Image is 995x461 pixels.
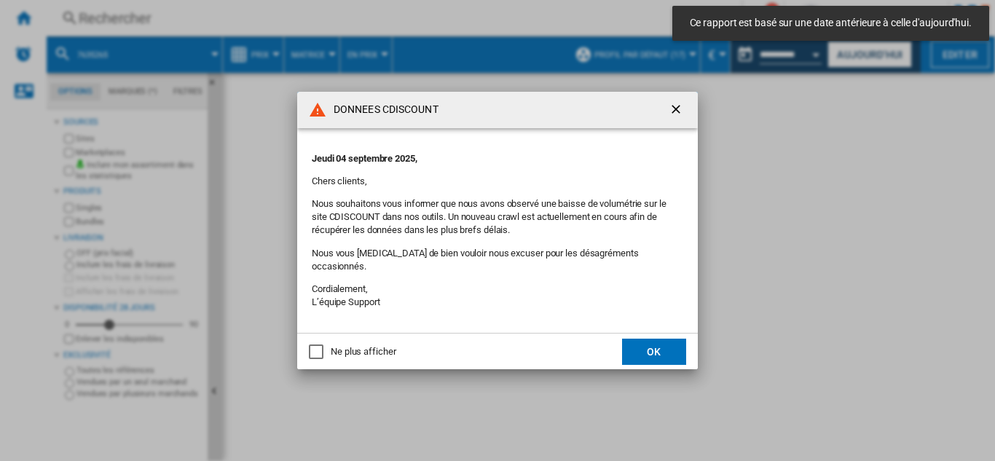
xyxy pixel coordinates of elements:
button: getI18NText('BUTTONS.CLOSE_DIALOG') [663,95,692,125]
div: Ne plus afficher [331,345,396,358]
h4: DONNEES CDISCOUNT [326,103,438,117]
p: Nous souhaitons vous informer que nous avons observé une baisse de volumétrie sur le site CDISCOU... [312,197,683,237]
span: Ce rapport est basé sur une date antérieure à celle d'aujourd'hui. [685,16,976,31]
md-checkbox: Ne plus afficher [309,345,396,359]
strong: Jeudi 04 septembre 2025, [312,153,417,164]
p: Nous vous [MEDICAL_DATA] de bien vouloir nous excuser pour les désagréments occasionnés. [312,247,683,273]
p: Cordialement, L’équipe Support [312,283,683,309]
button: OK [622,339,686,365]
p: Chers clients, [312,175,683,188]
ng-md-icon: getI18NText('BUTTONS.CLOSE_DIALOG') [669,102,686,119]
